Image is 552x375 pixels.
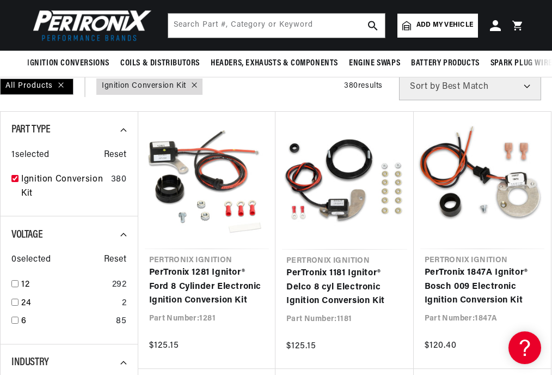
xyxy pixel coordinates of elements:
[397,14,478,38] a: Add my vehicle
[399,73,541,100] select: Sort by
[11,229,42,240] span: Voltage
[112,278,127,292] div: 292
[120,58,200,69] span: Coils & Distributors
[344,82,383,90] span: 380 results
[411,58,480,69] span: Battery Products
[11,124,50,135] span: Part Type
[27,51,115,76] summary: Ignition Conversions
[205,51,344,76] summary: Headers, Exhausts & Components
[21,297,118,311] a: 24
[11,357,49,368] span: Industry
[349,58,400,69] span: Engine Swaps
[211,58,338,69] span: Headers, Exhausts & Components
[168,14,385,38] input: Search Part #, Category or Keyword
[21,173,107,201] a: Ignition Conversion Kit
[425,266,541,308] a: PerTronix 1847A Ignitor® Bosch 009 Electronic Ignition Conversion Kit
[115,51,205,76] summary: Coils & Distributors
[116,314,126,329] div: 85
[27,58,109,69] span: Ignition Conversions
[11,253,51,267] span: 0 selected
[27,7,152,44] img: Pertronix
[344,51,406,76] summary: Engine Swaps
[149,266,265,308] a: PerTronix 1281 Ignitor® Ford 8 Cylinder Electronic Ignition Conversion Kit
[122,297,127,311] div: 2
[416,20,473,31] span: Add my vehicle
[11,148,49,162] span: 1 selected
[286,267,403,309] a: PerTronix 1181 Ignitor® Delco 8 cyl Electronic Ignition Conversion Kit
[410,82,440,91] span: Sort by
[111,173,127,187] div: 380
[21,314,112,329] a: 6
[406,51,485,76] summary: Battery Products
[21,278,108,292] a: 12
[361,14,385,38] button: search button
[104,253,127,267] span: Reset
[102,80,186,92] a: Ignition Conversion Kit
[104,148,127,162] span: Reset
